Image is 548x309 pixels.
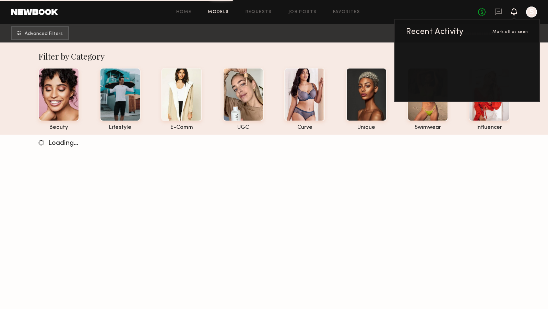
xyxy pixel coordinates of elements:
[161,125,202,131] div: e-comm
[223,125,264,131] div: UGC
[176,10,192,14] a: Home
[246,10,272,14] a: Requests
[208,10,229,14] a: Models
[288,10,317,14] a: Job Posts
[38,125,79,131] div: beauty
[11,26,69,40] button: Advanced Filters
[492,30,528,34] span: Mark all as seen
[469,125,510,131] div: influencer
[407,125,448,131] div: swimwear
[406,28,464,36] div: Recent Activity
[38,51,510,62] div: Filter by Category
[333,10,360,14] a: Favorites
[284,125,325,131] div: curve
[526,7,537,17] a: S
[48,140,78,147] span: Loading…
[346,125,387,131] div: unique
[25,32,63,36] span: Advanced Filters
[100,125,141,131] div: lifestyle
